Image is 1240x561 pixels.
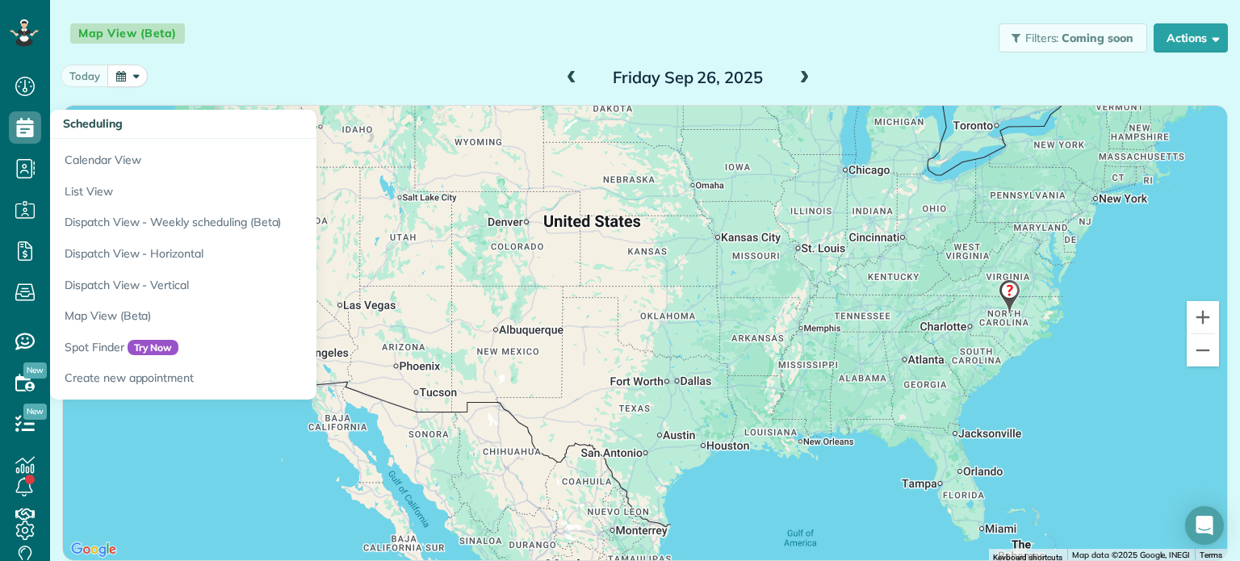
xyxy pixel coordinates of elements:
[50,238,454,270] a: Dispatch View - Horizontal
[50,362,454,400] a: Create new appointment
[23,362,47,379] span: New
[67,539,120,560] img: Google
[50,270,454,301] a: Dispatch View - Vertical
[1025,31,1059,45] span: Filters:
[70,23,185,44] span: Map View (Beta)
[50,332,454,363] a: Spot FinderTry Now
[50,207,454,238] a: Dispatch View - Weekly scheduling (Beta)
[1187,301,1219,333] button: Zoom in
[128,340,179,356] span: Try Now
[1154,23,1228,52] button: Actions
[1187,334,1219,366] button: Zoom out
[587,69,789,86] h2: Friday Sep 26, 2025
[50,176,454,207] a: List View
[67,539,120,560] a: Open this area in Google Maps (opens a new window)
[50,300,454,332] a: Map View (Beta)
[1200,551,1222,559] a: Terms (opens in new tab)
[1062,31,1134,45] span: Coming soon
[50,139,454,176] a: Calendar View
[61,65,109,86] button: today
[23,404,47,420] span: New
[1185,506,1224,545] div: Open Intercom Messenger
[63,116,123,131] span: Scheduling
[1072,550,1190,560] span: Map data ©2025 Google, INEGI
